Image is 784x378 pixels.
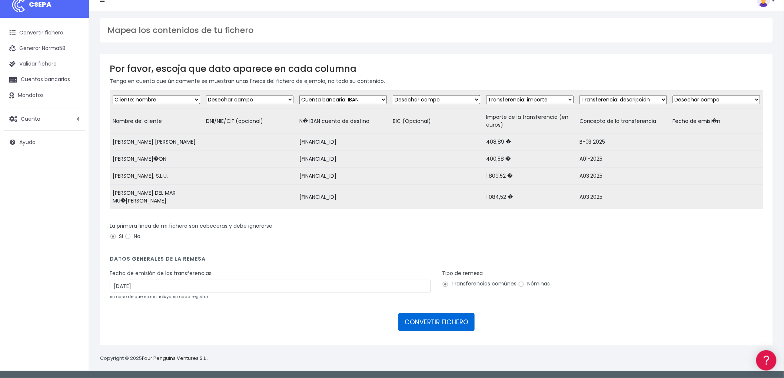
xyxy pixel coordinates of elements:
[4,41,85,56] a: Generar Norma58
[442,280,516,288] label: Transferencias comúnes
[110,185,203,210] td: [PERSON_NAME] DEL MAR MU�[PERSON_NAME]
[110,134,203,151] td: [PERSON_NAME] [PERSON_NAME]
[577,185,670,210] td: A03 2025
[110,77,763,85] p: Tenga en cuenta que únicamente se muestran unas líneas del fichero de ejemplo, no todo su contenido.
[296,109,390,134] td: N� IBAN cuenta de destino
[110,151,203,168] td: [PERSON_NAME]�ON
[483,151,577,168] td: 400,58 �
[577,168,670,185] td: A03 2025
[7,159,141,170] a: General
[7,105,141,117] a: Problemas habituales
[4,111,85,127] a: Cuenta
[100,355,208,362] p: Copyright © 2025 .
[102,213,143,220] a: POWERED BY ENCHANT
[670,109,763,134] td: Fecha de emisi�n
[21,115,40,122] span: Cuenta
[203,109,296,134] td: DNI/NIE/CIF (opcional)
[7,128,141,140] a: Perfiles de empresas
[7,94,141,105] a: Formatos
[7,147,141,154] div: Facturación
[110,294,208,300] small: en caso de que no se incluya en cada registro
[110,233,123,240] label: Si
[4,25,85,41] a: Convertir fichero
[19,138,36,146] span: Ayuda
[7,198,141,211] button: Contáctanos
[483,168,577,185] td: 1.809,52 �
[7,63,141,74] a: Información general
[577,151,670,168] td: A01-2025
[296,151,390,168] td: [FINANCIAL_ID]
[296,168,390,185] td: [FINANCIAL_ID]
[142,355,207,362] a: Four Penguins Ventures S.L.
[398,313,475,331] button: CONVERTIR FICHERO
[4,56,85,72] a: Validar fichero
[483,185,577,210] td: 1.084,52 �
[7,189,141,201] a: API
[110,109,203,134] td: Nombre del cliente
[110,256,763,266] h4: Datos generales de la remesa
[4,88,85,103] a: Mandatos
[110,270,212,277] label: Fecha de emisión de las transferencias
[4,72,85,87] a: Cuentas bancarias
[577,109,670,134] td: Concepto de la transferencia
[483,134,577,151] td: 408,89 �
[4,134,85,150] a: Ayuda
[296,134,390,151] td: [FINANCIAL_ID]
[110,63,763,74] h3: Por favor, escoja que dato aparece en cada columna
[7,82,141,89] div: Convertir ficheros
[7,178,141,185] div: Programadores
[577,134,670,151] td: B-03 2025
[7,51,141,58] div: Información general
[483,109,577,134] td: Importe de la transferencia (en euros)
[124,233,140,240] label: No
[518,280,550,288] label: Nóminas
[296,185,390,210] td: [FINANCIAL_ID]
[110,168,203,185] td: [PERSON_NAME], S.L.U.
[390,109,483,134] td: BIC (Opcional)
[7,117,141,128] a: Videotutoriales
[442,270,483,277] label: Tipo de remesa
[110,222,272,230] label: La primera línea de mi fichero son cabeceras y debe ignorarse
[107,26,765,35] h3: Mapea los contenidos de tu fichero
